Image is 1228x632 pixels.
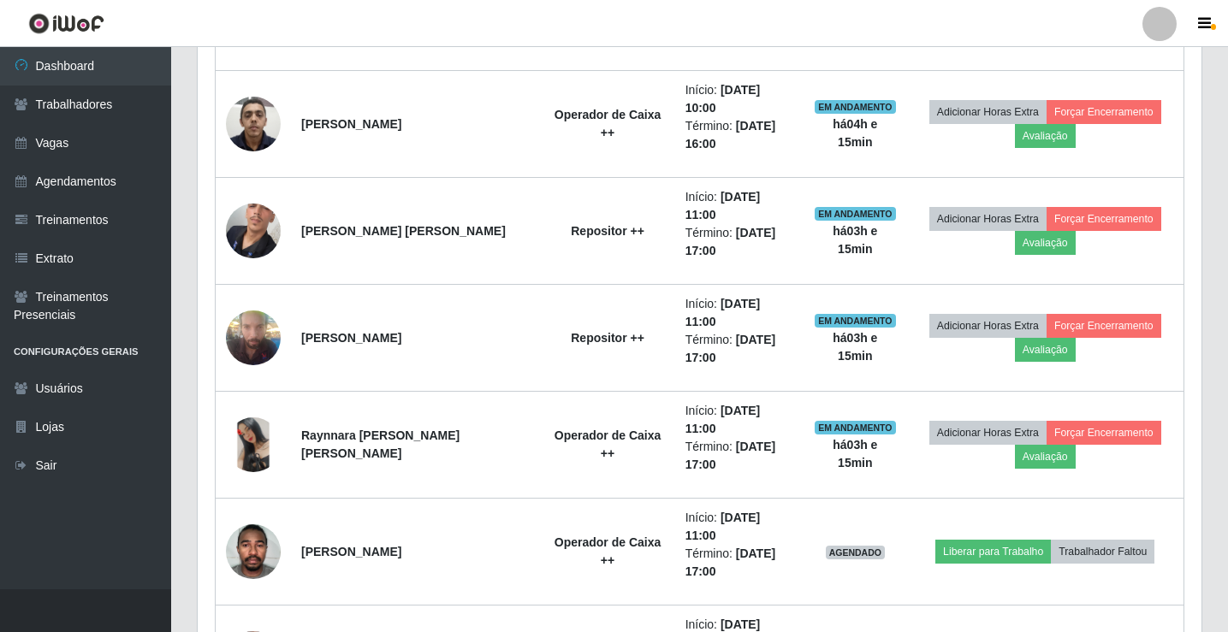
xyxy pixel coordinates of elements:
strong: Repositor ++ [571,224,644,238]
img: 1756670424361.jpeg [226,170,281,292]
strong: [PERSON_NAME] [301,545,401,558]
strong: [PERSON_NAME] [301,331,401,345]
img: 1735431287788.jpeg [226,515,281,588]
img: 1746535301909.jpeg [226,301,281,374]
li: Término: [685,331,794,367]
li: Início: [685,295,794,331]
span: EM ANDAMENTO [815,207,896,221]
time: [DATE] 11:00 [685,404,761,435]
button: Forçar Encerramento [1047,100,1161,124]
time: [DATE] 11:00 [685,511,761,542]
button: Adicionar Horas Extra [929,100,1047,124]
li: Término: [685,224,794,260]
li: Início: [685,188,794,224]
span: EM ANDAMENTO [815,421,896,434]
button: Liberar para Trabalho [935,540,1051,564]
li: Término: [685,117,794,153]
li: Término: [685,438,794,474]
strong: Raynnara [PERSON_NAME] [PERSON_NAME] [301,428,460,460]
strong: há 03 h e 15 min [833,331,877,363]
li: Início: [685,81,794,117]
li: Término: [685,545,794,581]
img: 1750711015559.jpeg [226,87,281,160]
span: EM ANDAMENTO [815,314,896,328]
button: Trabalhador Faltou [1051,540,1154,564]
time: [DATE] 11:00 [685,297,761,328]
strong: [PERSON_NAME] [301,117,401,131]
button: Avaliação [1015,445,1076,469]
strong: Repositor ++ [571,331,644,345]
button: Adicionar Horas Extra [929,421,1047,445]
button: Adicionar Horas Extra [929,314,1047,338]
button: Avaliação [1015,338,1076,362]
strong: há 03 h e 15 min [833,438,877,470]
li: Início: [685,402,794,438]
strong: há 04 h e 15 min [833,117,877,149]
span: EM ANDAMENTO [815,100,896,114]
strong: Operador de Caixa ++ [555,428,661,460]
button: Forçar Encerramento [1047,314,1161,338]
strong: Operador de Caixa ++ [555,535,661,567]
strong: Operador de Caixa ++ [555,108,661,139]
strong: [PERSON_NAME] [PERSON_NAME] [301,224,506,238]
time: [DATE] 10:00 [685,83,761,115]
button: Adicionar Horas Extra [929,207,1047,231]
li: Início: [685,509,794,545]
img: 1730588148505.jpeg [226,417,281,472]
span: AGENDADO [826,546,886,559]
strong: há 03 h e 15 min [833,224,877,256]
time: [DATE] 11:00 [685,190,761,221]
button: Forçar Encerramento [1047,207,1161,231]
button: Avaliação [1015,124,1076,148]
img: CoreUI Logo [28,13,104,34]
button: Forçar Encerramento [1047,421,1161,445]
button: Avaliação [1015,231,1076,255]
